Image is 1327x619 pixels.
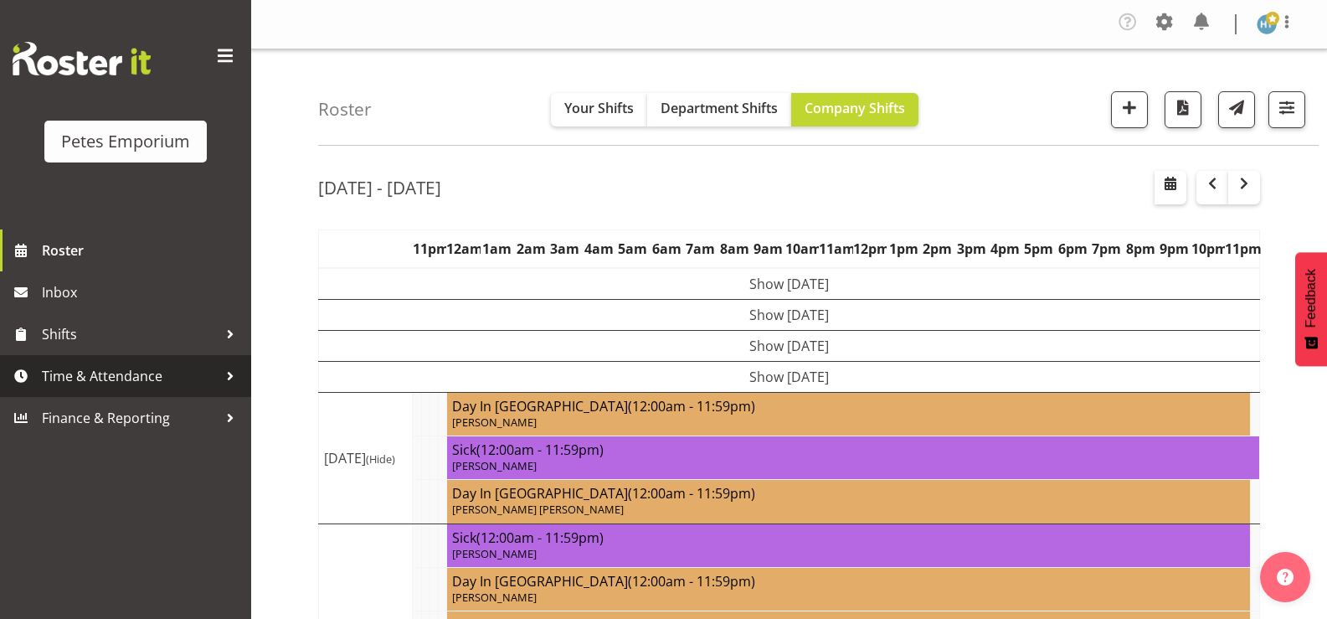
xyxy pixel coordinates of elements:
span: (Hide) [366,451,395,467]
span: Shifts [42,322,218,347]
td: Show [DATE] [319,268,1260,300]
td: Show [DATE] [319,331,1260,362]
th: 6am [650,230,683,269]
th: 8pm [1124,230,1157,269]
span: [PERSON_NAME] [452,590,537,605]
th: 3am [548,230,582,269]
th: 10pm [1191,230,1225,269]
th: 4am [582,230,615,269]
td: [DATE] [319,393,413,524]
img: helena-tomlin701.jpg [1257,14,1277,34]
button: Feedback - Show survey [1295,252,1327,366]
h4: Roster [318,100,372,119]
th: 6pm [1056,230,1089,269]
th: 1pm [887,230,920,269]
span: (12:00am - 11:59pm) [476,529,604,547]
img: help-xxl-2.png [1277,569,1294,585]
th: 7am [683,230,717,269]
span: (12:00am - 11:59pm) [628,397,755,415]
span: [PERSON_NAME] [452,415,537,430]
button: Filter Shifts [1268,91,1305,128]
span: Company Shifts [805,99,905,117]
span: Inbox [42,280,243,305]
button: Select a specific date within the roster. [1155,171,1186,204]
th: 5pm [1022,230,1056,269]
span: (12:00am - 11:59pm) [628,572,755,591]
button: Send a list of all shifts for the selected filtered period to all rostered employees. [1218,91,1255,128]
th: 2am [514,230,548,269]
span: [PERSON_NAME] [452,546,537,561]
span: Department Shifts [661,99,778,117]
th: 10am [785,230,819,269]
th: 12pm [853,230,887,269]
span: [PERSON_NAME] [PERSON_NAME] [452,502,624,517]
span: Finance & Reporting [42,405,218,431]
h4: Day In [GEOGRAPHIC_DATA] [452,398,1245,415]
th: 1am [481,230,514,269]
span: (12:00am - 11:59pm) [476,441,604,459]
span: [PERSON_NAME] [452,458,537,473]
span: Your Shifts [564,99,634,117]
h2: [DATE] - [DATE] [318,177,441,199]
th: 12am [446,230,480,269]
th: 11am [819,230,852,269]
th: 11pm [413,230,446,269]
h4: Sick [452,529,1245,546]
button: Download a PDF of the roster according to the set date range. [1165,91,1201,128]
div: Petes Emporium [61,129,190,154]
th: 7pm [1090,230,1124,269]
th: 2pm [920,230,954,269]
button: Department Shifts [647,93,791,126]
td: Show [DATE] [319,300,1260,331]
span: Feedback [1304,269,1319,328]
th: 9pm [1158,230,1191,269]
th: 4pm [988,230,1021,269]
img: Rosterit website logo [13,42,151,75]
button: Your Shifts [551,93,647,126]
button: Company Shifts [791,93,918,126]
td: Show [DATE] [319,362,1260,393]
button: Add a new shift [1111,91,1148,128]
th: 3pm [954,230,988,269]
th: 11pm [1225,230,1259,269]
span: Roster [42,238,243,263]
h4: Sick [452,441,1254,458]
h4: Day In [GEOGRAPHIC_DATA] [452,573,1245,590]
span: Time & Attendance [42,364,218,389]
th: 9am [751,230,784,269]
th: 8am [718,230,751,269]
th: 5am [616,230,650,269]
span: (12:00am - 11:59pm) [628,484,755,503]
h4: Day In [GEOGRAPHIC_DATA] [452,485,1245,502]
